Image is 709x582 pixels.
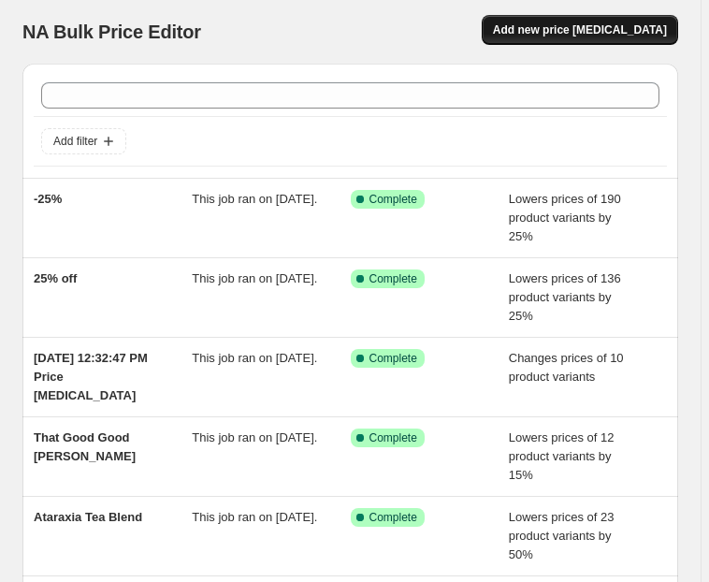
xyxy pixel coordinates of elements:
span: Ataraxia Tea Blend [34,510,142,524]
span: Lowers prices of 190 product variants by 25% [509,192,621,243]
span: This job ran on [DATE]. [192,271,317,285]
span: Complete [369,430,417,445]
span: Add new price [MEDICAL_DATA] [493,22,667,37]
span: 25% off [34,271,77,285]
span: Complete [369,510,417,525]
span: Lowers prices of 23 product variants by 50% [509,510,615,561]
span: Lowers prices of 136 product variants by 25% [509,271,621,323]
span: This job ran on [DATE]. [192,430,317,444]
span: [DATE] 12:32:47 PM Price [MEDICAL_DATA] [34,351,148,402]
span: This job ran on [DATE]. [192,351,317,365]
button: Add new price [MEDICAL_DATA] [482,15,678,45]
span: That Good Good [PERSON_NAME] [34,430,136,463]
span: Complete [369,192,417,207]
span: This job ran on [DATE]. [192,510,317,524]
button: Add filter [41,128,126,154]
span: This job ran on [DATE]. [192,192,317,206]
span: Add filter [53,134,97,149]
span: Lowers prices of 12 product variants by 15% [509,430,615,482]
span: -25% [34,192,62,206]
span: Changes prices of 10 product variants [509,351,624,384]
span: Complete [369,271,417,286]
span: NA Bulk Price Editor [22,22,201,42]
span: Complete [369,351,417,366]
